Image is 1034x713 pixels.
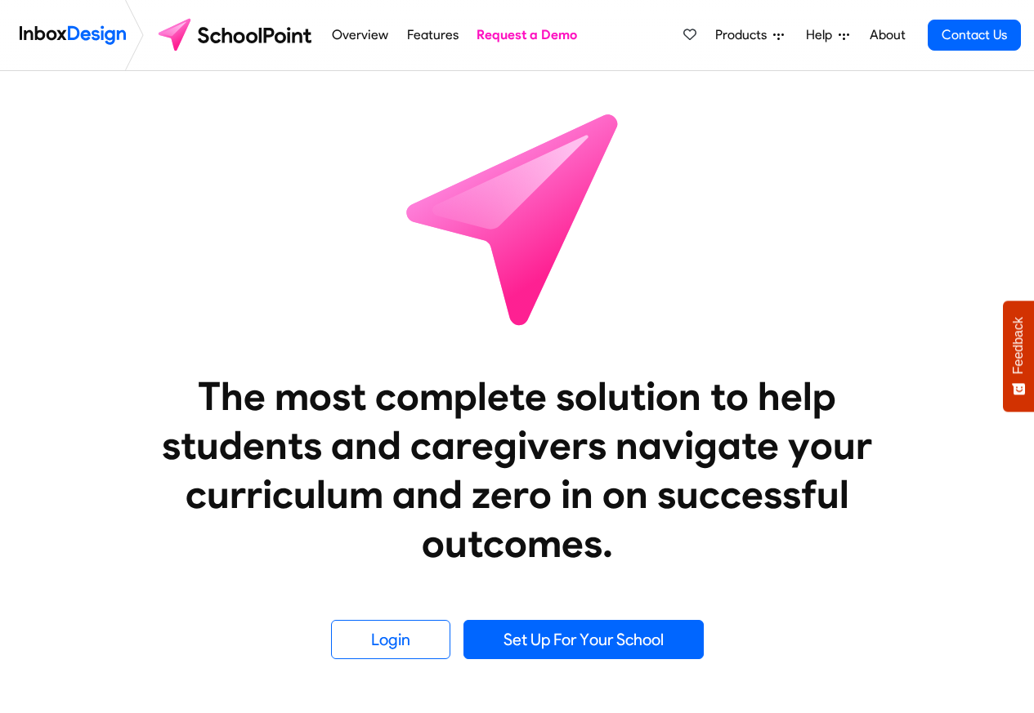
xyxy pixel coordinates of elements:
[331,620,450,659] a: Login
[129,372,906,568] heading: The most complete solution to help students and caregivers navigate your curriculum and zero in o...
[1011,317,1026,374] span: Feedback
[709,19,790,51] a: Products
[865,19,910,51] a: About
[715,25,773,45] span: Products
[463,620,704,659] a: Set Up For Your School
[402,19,463,51] a: Features
[806,25,839,45] span: Help
[928,20,1021,51] a: Contact Us
[370,71,665,365] img: icon_schoolpoint.svg
[472,19,582,51] a: Request a Demo
[799,19,856,51] a: Help
[150,16,323,55] img: schoolpoint logo
[1003,301,1034,412] button: Feedback - Show survey
[328,19,393,51] a: Overview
